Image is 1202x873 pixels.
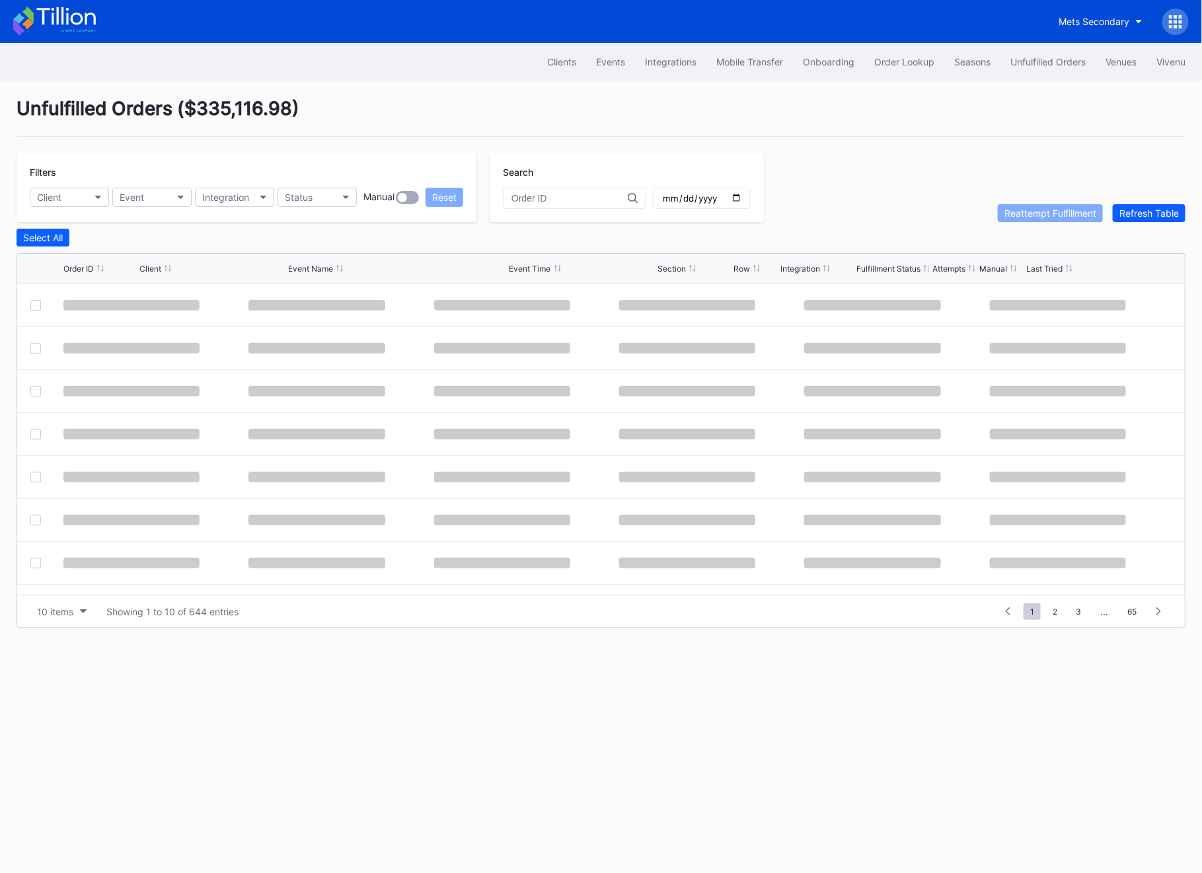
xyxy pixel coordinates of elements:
div: 10 items [37,606,73,617]
div: Client [37,192,61,203]
span: 65 [1121,603,1143,620]
span: 1 [1024,603,1041,620]
button: Onboarding [793,50,864,74]
button: Reset [426,188,463,207]
button: Mobile Transfer [706,50,793,74]
div: Row [733,264,750,274]
button: Event [112,188,192,207]
div: Refresh Table [1119,208,1179,219]
div: Clients [547,56,576,67]
div: Event Name [288,264,333,274]
button: Integrations [635,50,706,74]
button: Status [278,188,357,207]
div: Order ID [63,264,94,274]
button: Client [30,188,109,207]
div: Reattempt Fulfillment [1004,208,1096,219]
div: Unfulfilled Orders ( $335,116.98 ) [17,97,1185,137]
div: Reset [432,192,457,203]
button: Venues [1096,50,1146,74]
div: Search [503,167,751,178]
button: Seasons [944,50,1000,74]
div: Integrations [645,56,696,67]
div: Last Tried [1026,264,1063,274]
div: Manual [979,264,1007,274]
div: ... [1090,606,1118,617]
div: Events [596,56,625,67]
div: Event Time [509,264,551,274]
div: Attempts [932,264,965,274]
button: Mets Secondary [1049,9,1152,34]
div: Event [120,192,144,203]
span: 2 [1046,603,1064,620]
input: Order ID [511,193,628,204]
div: Status [285,192,313,203]
div: Mobile Transfer [716,56,783,67]
button: Refresh Table [1113,204,1185,222]
button: Vivenu [1146,50,1195,74]
button: Events [586,50,635,74]
div: Onboarding [803,56,854,67]
button: Select All [17,229,69,247]
div: Seasons [954,56,991,67]
div: Filters [30,167,463,178]
button: Integration [195,188,274,207]
div: Fulfillment Status [856,264,920,274]
div: Select All [23,232,63,243]
div: Showing 1 to 10 of 644 entries [106,606,239,617]
div: Vivenu [1156,56,1185,67]
div: Client [139,264,161,274]
button: Clients [537,50,586,74]
button: 10 items [30,603,93,621]
div: Section [657,264,686,274]
button: Unfulfilled Orders [1000,50,1096,74]
div: Mets Secondary [1059,16,1129,27]
div: Integration [202,192,249,203]
div: Order Lookup [874,56,934,67]
div: Venues [1106,56,1137,67]
div: Integration [780,264,820,274]
button: Order Lookup [864,50,944,74]
div: Unfulfilled Orders [1010,56,1086,67]
button: Reattempt Fulfillment [998,204,1103,222]
div: Manual [363,191,394,204]
span: 3 [1069,603,1088,620]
